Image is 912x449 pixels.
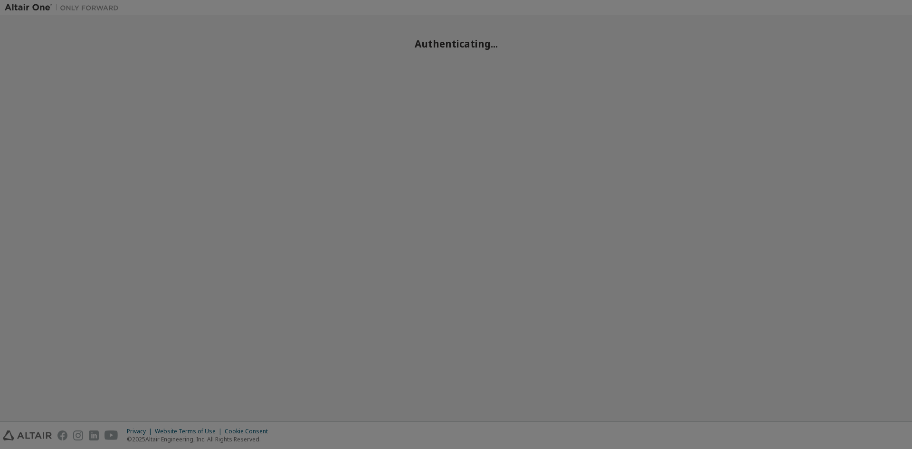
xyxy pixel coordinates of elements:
[127,435,274,443] p: © 2025 Altair Engineering, Inc. All Rights Reserved.
[89,430,99,440] img: linkedin.svg
[57,430,67,440] img: facebook.svg
[127,428,155,435] div: Privacy
[225,428,274,435] div: Cookie Consent
[3,430,52,440] img: altair_logo.svg
[104,430,118,440] img: youtube.svg
[73,430,83,440] img: instagram.svg
[5,3,123,12] img: Altair One
[155,428,225,435] div: Website Terms of Use
[5,38,907,50] h2: Authenticating...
